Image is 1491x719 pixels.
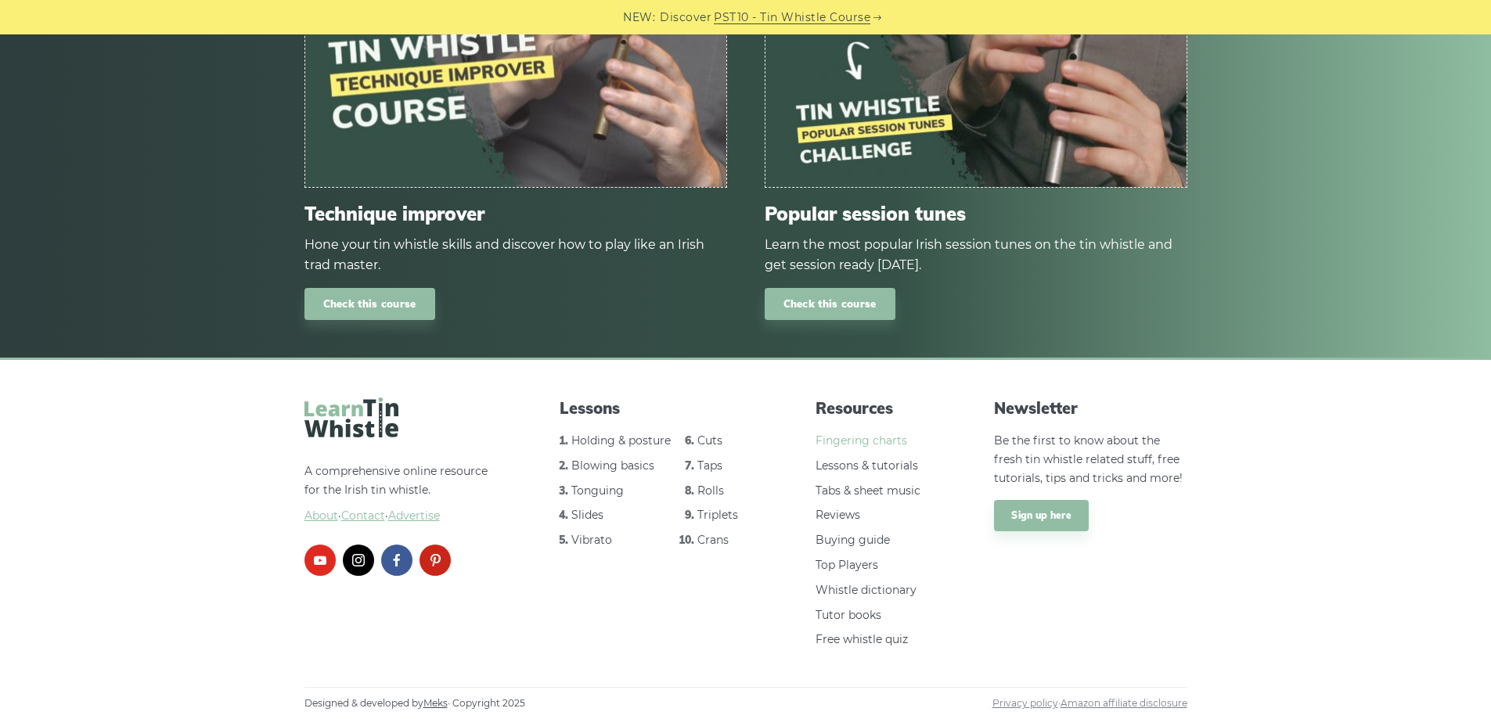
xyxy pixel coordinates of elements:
p: A comprehensive online resource for the Irish tin whistle. [304,462,497,526]
a: Free whistle quiz [816,632,908,646]
a: PST10 - Tin Whistle Course [714,9,870,27]
p: Be the first to know about the fresh tin whistle related stuff, free tutorials, tips and tricks a... [994,432,1187,487]
a: pinterest [420,545,451,576]
a: Blowing basics [571,458,654,473]
a: Meks [423,697,448,709]
span: Popular session tunes [765,203,1187,225]
a: Privacy policy [992,697,1058,709]
a: Buying guide [816,533,890,547]
a: Whistle dictionary [816,583,917,597]
div: Learn the most popular Irish session tunes on the tin whistle and get session ready [DATE]. [765,235,1187,275]
a: Tonguing [571,484,624,498]
a: Holding & posture [571,433,671,448]
span: Advertise [388,509,440,523]
a: Tabs & sheet music [816,484,920,498]
a: Top Players [816,558,878,572]
a: Tutor books [816,608,881,622]
a: Lessons & tutorials [816,458,918,473]
a: Check this course [304,288,435,320]
a: facebook [381,545,412,576]
a: Reviews [816,508,860,522]
a: About [304,509,338,523]
span: NEW: [623,9,655,27]
span: Contact [341,509,385,523]
span: Lessons [560,397,752,419]
a: Slides [571,508,603,522]
a: Crans [697,533,729,547]
span: Designed & developed by · Copyright 2025 [304,696,525,711]
img: LearnTinWhistle.com [304,397,398,437]
a: Taps [697,458,722,473]
a: Rolls [697,484,724,498]
a: Fingering charts [816,433,907,448]
a: Vibrato [571,533,612,547]
a: Amazon affiliate disclosure [1061,697,1187,709]
span: · [304,507,497,526]
span: Discover [660,9,711,27]
a: Check this course [765,288,895,320]
span: Newsletter [994,397,1187,419]
span: · [992,696,1187,711]
span: Resources [816,397,931,419]
a: Contact·Advertise [341,509,440,523]
a: Sign up here [994,500,1089,531]
a: instagram [343,545,374,576]
a: youtube [304,545,336,576]
div: Hone your tin whistle skills and discover how to play like an Irish trad master. [304,235,727,275]
a: Triplets [697,508,738,522]
span: Technique improver [304,203,727,225]
a: Cuts [697,433,722,448]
